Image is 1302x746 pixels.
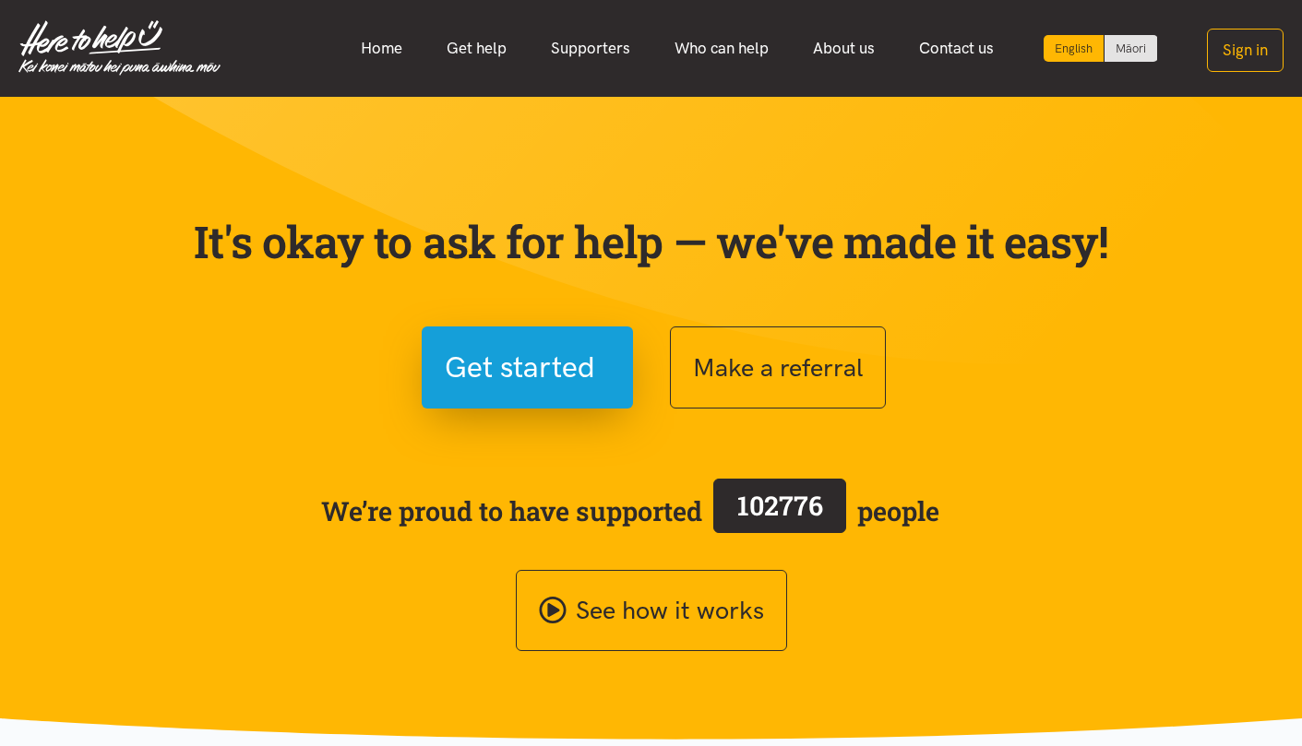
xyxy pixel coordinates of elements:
img: Home [18,20,221,76]
a: Supporters [529,29,652,68]
a: Home [339,29,424,68]
a: Get help [424,29,529,68]
button: Get started [422,326,633,409]
button: Make a referral [670,326,886,409]
div: Language toggle [1044,35,1158,62]
span: Get started [445,344,595,391]
a: About us [791,29,897,68]
span: We’re proud to have supported people [321,475,939,547]
a: 102776 [702,475,857,547]
a: Switch to Te Reo Māori [1105,35,1157,62]
button: Sign in [1207,29,1284,72]
div: Current language [1044,35,1105,62]
a: Who can help [652,29,791,68]
p: It's okay to ask for help — we've made it easy! [190,215,1113,268]
a: See how it works [516,570,787,652]
span: 102776 [737,488,823,523]
a: Contact us [897,29,1016,68]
